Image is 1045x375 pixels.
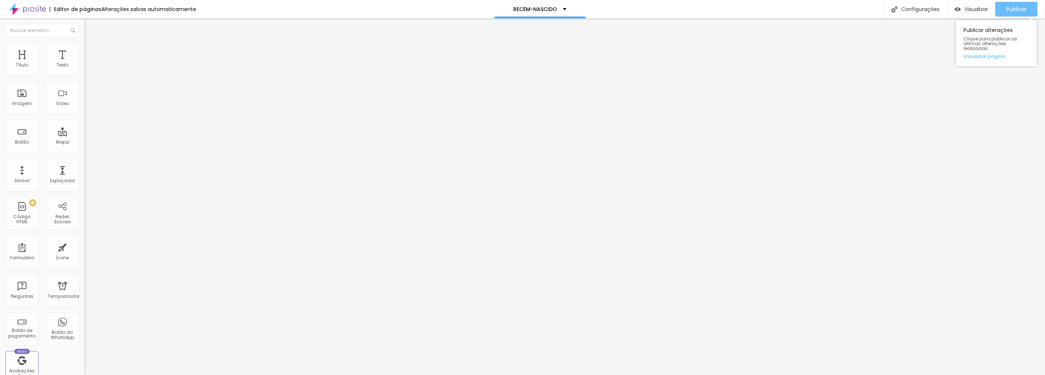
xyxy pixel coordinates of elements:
[85,18,1045,375] iframe: Editor
[101,6,196,13] font: Alterações salvas automaticamente
[6,24,79,37] input: Buscar elemento
[56,100,69,107] font: Vídeo
[995,2,1038,17] button: Publicar
[16,62,28,68] font: Título
[56,139,69,145] font: Mapa
[963,36,1017,51] font: Clique para publicar as últimas alterações realizadas
[1006,6,1027,13] font: Publicar
[963,53,1005,60] font: Visualizar página
[54,213,71,225] font: Redes Sociais
[17,349,27,354] font: Novo
[48,293,79,299] font: Temporizador
[15,139,29,145] font: Botão
[51,329,74,340] font: Botão do WhatsApp
[891,6,898,12] img: Ícone
[50,177,75,184] font: Espaçador
[963,26,1013,34] font: Publicar alterações
[71,28,75,33] img: Ícone
[15,177,29,184] font: Divisor
[963,54,1030,59] a: Visualizar página
[947,2,995,17] button: Visualizar
[514,6,557,13] font: RECÉM-NASCIDO
[14,213,31,225] font: Código HTML
[955,6,961,12] img: view-1.svg
[8,327,36,339] font: Botão de pagamento
[57,62,68,68] font: Texto
[965,6,988,13] font: Visualizar
[11,293,33,299] font: Perguntas
[12,100,32,107] font: Imagem
[56,255,69,261] font: Ícone
[901,6,940,13] font: Configurações
[10,255,34,261] font: Formulário
[54,6,101,13] font: Editor de páginas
